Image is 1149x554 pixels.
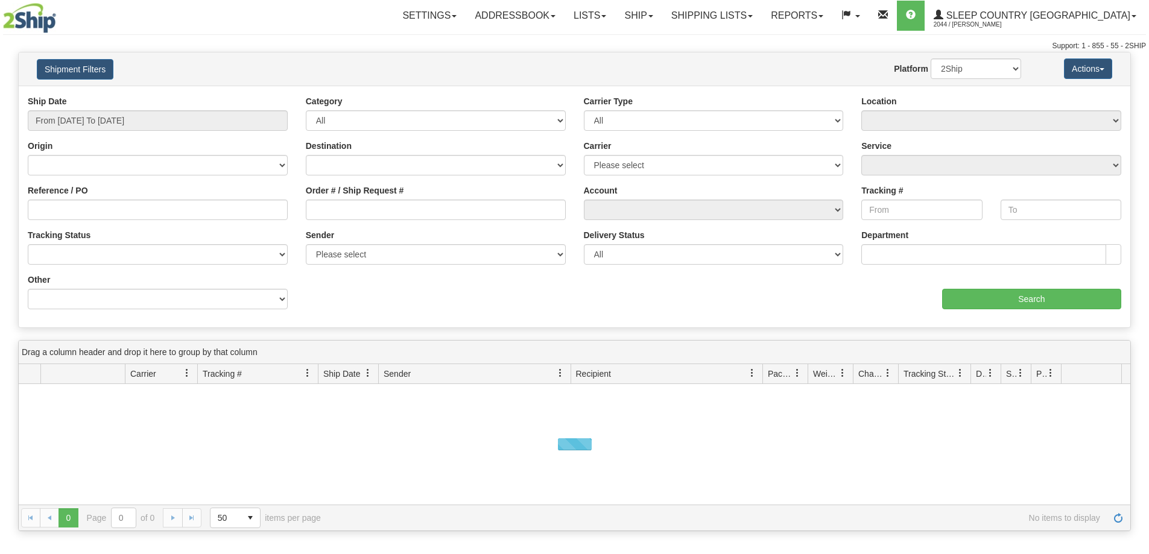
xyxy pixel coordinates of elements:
label: Carrier Type [584,95,633,107]
label: Platform [894,63,928,75]
span: Page of 0 [87,508,155,528]
span: Sender [384,368,411,380]
a: Shipment Issues filter column settings [1010,363,1031,383]
label: Sender [306,229,334,241]
img: logo2044.jpg [3,3,56,33]
label: Order # / Ship Request # [306,184,404,197]
label: Delivery Status [584,229,645,241]
input: From [861,200,982,220]
input: To [1001,200,1121,220]
span: Carrier [130,368,156,380]
a: Sender filter column settings [550,363,571,383]
label: Service [861,140,891,152]
button: Shipment Filters [37,59,113,80]
span: Sleep Country [GEOGRAPHIC_DATA] [943,10,1130,20]
span: Shipment Issues [1006,368,1016,380]
label: Tracking Status [28,229,90,241]
a: Sleep Country [GEOGRAPHIC_DATA] 2044 / [PERSON_NAME] [925,1,1145,31]
a: Ship Date filter column settings [358,363,378,383]
label: Destination [306,140,352,152]
button: Actions [1064,58,1112,79]
span: Tracking Status [904,368,956,380]
label: Origin [28,140,52,152]
a: Weight filter column settings [832,363,853,383]
span: Pickup Status [1036,368,1046,380]
label: Tracking # [861,184,903,197]
a: Settings [393,1,466,31]
a: Charge filter column settings [878,363,898,383]
label: Other [28,274,50,286]
input: Search [942,289,1121,309]
span: Charge [858,368,884,380]
label: Reference / PO [28,184,88,197]
span: select [241,508,260,527]
div: Support: 1 - 855 - 55 - 2SHIP [3,41,1146,51]
span: Tracking # [203,368,242,380]
label: Carrier [584,140,612,152]
label: Category [306,95,343,107]
span: 2044 / [PERSON_NAME] [934,19,1024,31]
a: Reports [762,1,832,31]
iframe: chat widget [1121,215,1148,338]
span: Recipient [576,368,611,380]
span: Packages [768,368,793,380]
span: Page 0 [59,508,78,527]
span: Ship Date [323,368,360,380]
span: items per page [210,508,321,528]
a: Carrier filter column settings [177,363,197,383]
label: Location [861,95,896,107]
a: Shipping lists [662,1,762,31]
a: Tracking # filter column settings [297,363,318,383]
a: Delivery Status filter column settings [980,363,1001,383]
a: Tracking Status filter column settings [950,363,970,383]
a: Refresh [1109,508,1128,527]
span: Page sizes drop down [210,508,261,528]
label: Department [861,229,908,241]
a: Addressbook [466,1,565,31]
a: Lists [565,1,615,31]
a: Recipient filter column settings [742,363,762,383]
a: Pickup Status filter column settings [1040,363,1061,383]
span: No items to display [338,513,1100,523]
label: Ship Date [28,95,67,107]
span: Delivery Status [976,368,986,380]
span: Weight [813,368,838,380]
span: 50 [218,512,233,524]
div: grid grouping header [19,341,1130,364]
a: Packages filter column settings [787,363,808,383]
a: Ship [615,1,662,31]
label: Account [584,184,618,197]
